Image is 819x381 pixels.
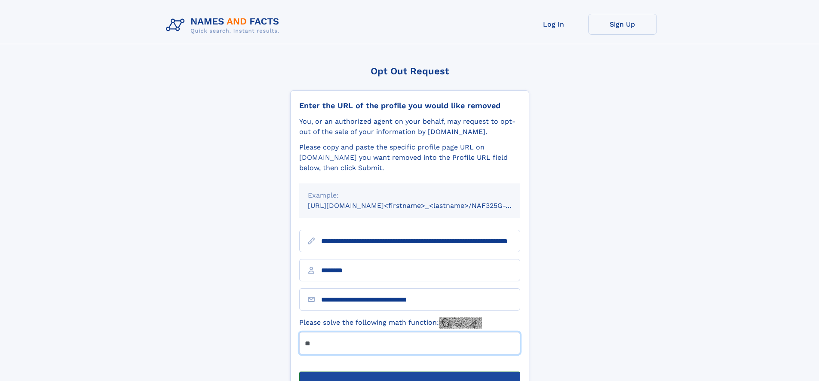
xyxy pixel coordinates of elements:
[308,201,537,210] small: [URL][DOMAIN_NAME]<firstname>_<lastname>/NAF325G-xxxxxxxx
[299,116,520,137] div: You, or an authorized agent on your behalf, may request to opt-out of the sale of your informatio...
[588,14,657,35] a: Sign Up
[299,101,520,110] div: Enter the URL of the profile you would like removed
[308,190,512,201] div: Example:
[299,142,520,173] div: Please copy and paste the specific profile page URL on [DOMAIN_NAME] you want removed into the Pr...
[163,14,286,37] img: Logo Names and Facts
[290,66,529,76] div: Opt Out Request
[519,14,588,35] a: Log In
[299,317,482,329] label: Please solve the following math function:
